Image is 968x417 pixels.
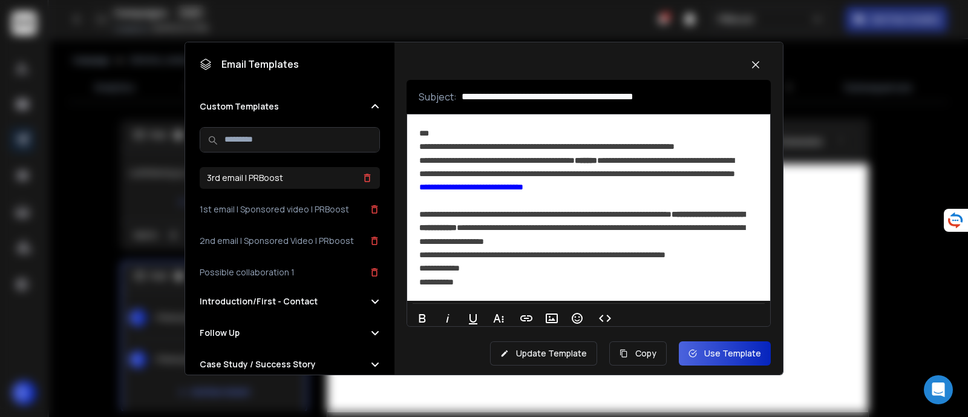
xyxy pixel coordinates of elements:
[436,306,459,330] button: Italic (Ctrl+I)
[200,327,380,339] button: Follow Up
[679,341,771,366] button: Use Template
[411,306,434,330] button: Bold (Ctrl+B)
[566,306,589,330] button: Emoticons
[609,341,667,366] button: Copy
[200,235,354,247] h3: 2nd email | Sponsored Video | PRboost
[490,341,597,366] button: Update Template
[200,266,295,278] h3: Possible collaboration 1
[419,90,457,104] p: Subject:
[924,375,953,404] div: Open Intercom Messenger
[200,358,380,370] button: Case Study / Success Story
[594,306,616,330] button: Code View
[200,295,380,307] button: Introduction/First - Contact
[200,100,279,113] h2: Custom Templates
[207,172,283,184] h3: 3rd email | PRBoost
[200,203,349,215] h3: 1st email | Sponsored video | PRBoost
[487,306,510,330] button: More Text
[200,57,299,71] h1: Email Templates
[515,306,538,330] button: Insert Link (Ctrl+K)
[200,100,380,113] button: Custom Templates
[540,306,563,330] button: Insert Image (Ctrl+P)
[462,306,485,330] button: Underline (Ctrl+U)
